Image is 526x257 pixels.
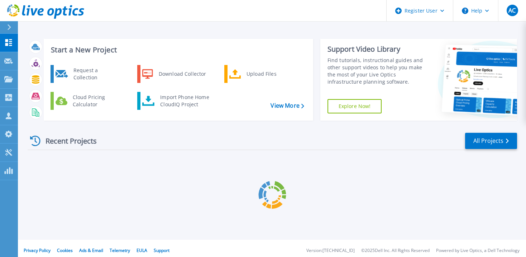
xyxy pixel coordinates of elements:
a: Telemetry [110,247,130,253]
div: Cloud Pricing Calculator [69,94,122,108]
a: Support [154,247,169,253]
li: Version: [TECHNICAL_ID] [306,248,355,253]
a: Cookies [57,247,73,253]
h3: Start a New Project [51,46,304,54]
div: Import Phone Home CloudIQ Project [157,94,212,108]
a: Ads & Email [79,247,103,253]
div: Request a Collection [70,67,122,81]
div: Recent Projects [28,132,106,150]
a: Explore Now! [327,99,382,113]
a: Cloud Pricing Calculator [51,92,124,110]
a: All Projects [465,133,517,149]
a: View More [271,102,304,109]
a: Upload Files [224,65,298,83]
li: © 2025 Dell Inc. All Rights Reserved [361,248,430,253]
div: Download Collector [155,67,209,81]
div: Find tutorials, instructional guides and other support videos to help you make the most of your L... [327,57,426,85]
a: Privacy Policy [24,247,51,253]
li: Powered by Live Optics, a Dell Technology [436,248,520,253]
a: Download Collector [137,65,211,83]
a: Request a Collection [51,65,124,83]
div: Support Video Library [327,45,426,54]
span: AC [508,8,516,13]
div: Upload Files [243,67,296,81]
a: EULA [137,247,147,253]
